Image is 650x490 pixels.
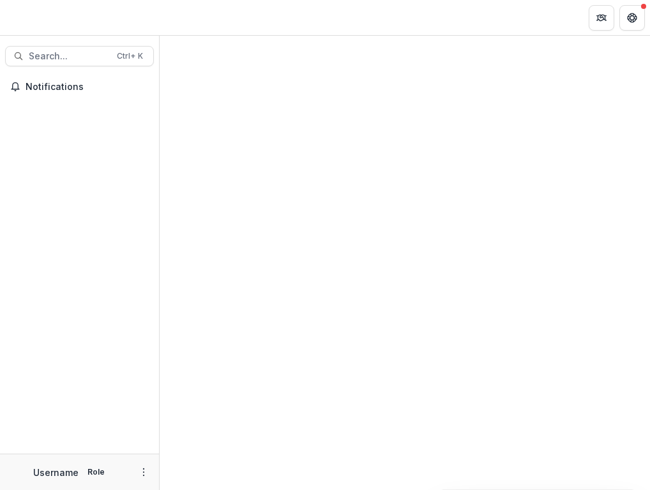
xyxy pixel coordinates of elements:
p: Role [84,466,109,478]
p: Username [33,466,79,479]
button: Get Help [619,5,645,31]
button: Notifications [5,77,154,97]
button: Search... [5,46,154,66]
nav: breadcrumb [165,8,219,27]
span: Notifications [26,82,149,93]
button: Partners [589,5,614,31]
span: Search... [29,51,109,62]
button: More [136,464,151,480]
div: Ctrl + K [114,49,146,63]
